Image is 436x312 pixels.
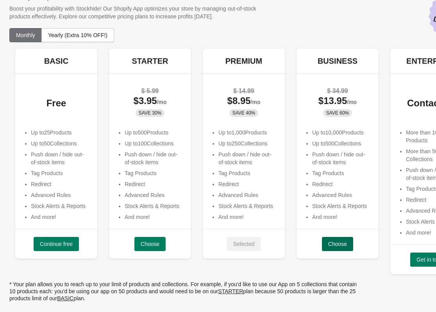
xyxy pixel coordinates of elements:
[31,129,89,136] p: Up to 25 Products
[41,28,114,42] button: Yearly (Extra 10% OFF!)
[218,213,277,221] li: And more!
[312,213,371,221] li: And more!
[117,87,183,95] div: $ 5.99
[31,213,89,221] li: And more!
[9,28,42,42] button: Monthly
[125,191,183,199] li: Advanced Rules
[139,110,161,116] span: SAVE 30%
[312,169,371,177] li: Tag Products
[31,140,89,147] p: Up to 50 Collections
[125,151,183,166] li: Push down / hide out-of-stock items
[31,191,89,199] li: Advanced Rules
[23,99,89,107] div: Free
[347,99,357,105] span: /mo
[125,140,183,147] p: Up to 100 Collections
[318,56,357,66] h5: BUSINESS
[225,56,262,66] h5: PREMIUM
[132,56,168,66] h5: STARTER
[232,110,255,116] span: SAVE 40%
[211,97,277,106] div: $ 8.95
[125,202,183,210] li: Stock Alerts & Reports
[125,169,183,177] li: Tag Products
[218,288,243,294] ins: STARTER
[117,97,183,106] div: $ 3.95
[326,110,349,116] span: SAVE 60%
[141,241,159,247] span: Choose
[44,56,68,66] h5: BASIC
[9,5,278,20] p: Boost your profitability with Stockhide! Our Shopify App optimizes your store by managing out-of-...
[218,202,277,210] li: Stock Alerts & Reports
[40,241,73,247] span: Continue free
[312,180,371,188] li: Redirect
[312,202,371,210] li: Stock Alerts & Reports
[125,129,183,136] p: Up to 500 Products
[328,241,347,247] span: Choose
[31,151,89,166] li: Push down / hide out-of-stock items
[48,32,107,38] span: Yearly (Extra 10% OFF!)
[31,180,89,188] li: Redirect
[304,87,371,95] div: $ 34.99
[218,169,277,177] li: Tag Products
[312,140,371,147] p: Up to 500 Collections
[125,180,183,188] li: Redirect
[312,191,371,199] li: Advanced Rules
[125,213,183,221] li: And more!
[16,32,35,38] span: Monthly
[312,151,371,166] li: Push down / hide out-of-stock items
[322,237,353,251] button: Choose
[218,191,277,199] li: Advanced Rules
[34,237,79,251] button: Continue free
[218,140,277,147] p: Up to 250 Collections
[304,97,371,106] div: $ 13.95
[57,295,73,301] ins: BASIC
[134,237,166,251] button: Choose
[218,151,277,166] li: Push down / hide out-of-stock items
[31,202,89,210] li: Stock Alerts & Reports
[9,281,361,302] p: * Your plan allows you to reach up to your limit of products and collections. For example, if you...
[251,99,261,105] span: /mo
[211,87,277,95] div: $ 14.99
[157,99,167,105] span: /mo
[218,129,277,136] p: Up to 1,000 Products
[218,180,277,188] li: Redirect
[312,129,371,136] p: Up to 10,000 Products
[31,169,89,177] li: Tag Products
